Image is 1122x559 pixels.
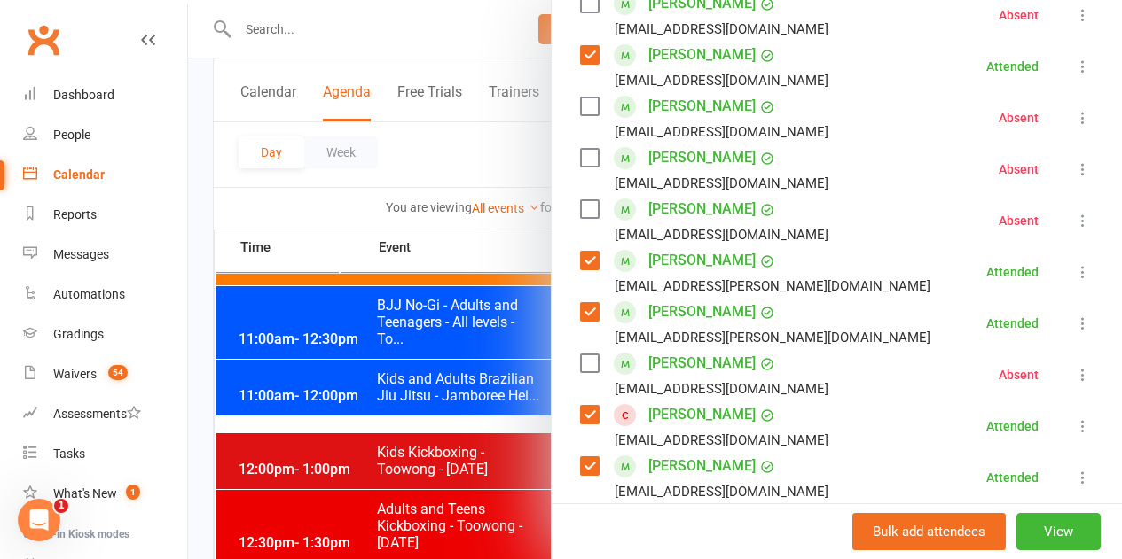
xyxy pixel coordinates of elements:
button: Bulk add attendees [852,513,1006,550]
span: 54 [108,365,128,380]
a: Assessments [23,394,187,434]
div: [EMAIL_ADDRESS][DOMAIN_NAME] [615,69,828,92]
div: Calendar [53,167,105,182]
div: [EMAIL_ADDRESS][DOMAIN_NAME] [615,120,828,144]
span: 1 [126,485,140,500]
a: [PERSON_NAME] [648,92,756,120]
div: Messages [53,247,109,261]
div: Absent [999,163,1039,175]
button: View [1016,513,1101,550]
a: [PERSON_NAME] [648,452,756,480]
div: Dashboard [53,88,114,102]
div: Attended [986,317,1039,330]
div: Attended [986,420,1039,432]
div: What's New [53,486,117,501]
a: Automations [23,275,187,314]
a: [PERSON_NAME] [648,400,756,429]
a: [PERSON_NAME] [648,298,756,326]
a: [PERSON_NAME] [648,246,756,275]
a: What's New1 [23,474,187,514]
div: Gradings [53,327,104,341]
div: [EMAIL_ADDRESS][DOMAIN_NAME] [615,172,828,195]
div: Absent [999,369,1039,381]
a: Messages [23,235,187,275]
a: Gradings [23,314,187,354]
iframe: Intercom live chat [18,499,60,541]
a: Reports [23,195,187,235]
div: [EMAIL_ADDRESS][PERSON_NAME][DOMAIN_NAME] [615,275,930,298]
div: Absent [999,9,1039,21]
div: People [53,128,90,142]
div: Assessments [53,407,141,421]
div: [EMAIL_ADDRESS][DOMAIN_NAME] [615,377,828,400]
span: 1 [54,499,68,513]
a: [PERSON_NAME] [648,349,756,377]
a: Dashboard [23,75,187,115]
a: Clubworx [21,18,66,62]
div: Reports [53,207,97,221]
div: [EMAIL_ADDRESS][DOMAIN_NAME] [615,480,828,503]
a: Waivers 54 [23,354,187,394]
a: [PERSON_NAME] [648,144,756,172]
a: Tasks [23,434,187,474]
div: Automations [53,287,125,301]
div: Absent [999,112,1039,124]
a: People [23,115,187,155]
a: Calendar [23,155,187,195]
div: Attended [986,60,1039,73]
div: Attended [986,471,1039,484]
div: [EMAIL_ADDRESS][DOMAIN_NAME] [615,223,828,246]
a: [PERSON_NAME] [648,41,756,69]
div: Waivers [53,367,97,381]
div: [EMAIL_ADDRESS][DOMAIN_NAME] [615,18,828,41]
div: Attended [986,266,1039,278]
div: Absent [999,214,1039,227]
div: Tasks [53,446,85,461]
div: [EMAIL_ADDRESS][PERSON_NAME][DOMAIN_NAME] [615,326,930,349]
a: [PERSON_NAME] [648,195,756,223]
div: [EMAIL_ADDRESS][DOMAIN_NAME] [615,429,828,452]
